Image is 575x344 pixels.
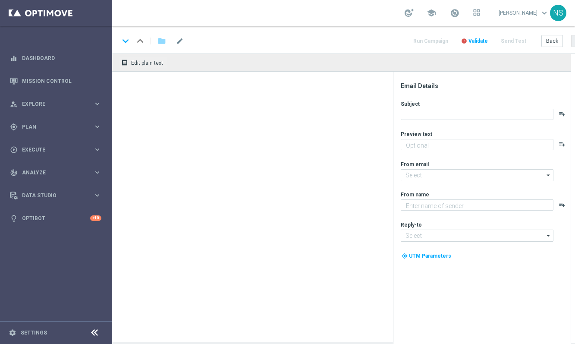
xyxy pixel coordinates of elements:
[93,100,101,108] i: keyboard_arrow_right
[10,100,93,108] div: Explore
[176,37,184,45] span: mode_edit
[401,230,553,242] input: Select
[544,170,553,181] i: arrow_drop_down
[22,124,93,129] span: Plan
[10,146,93,154] div: Execute
[559,141,566,148] button: playlist_add
[559,201,566,208] button: playlist_add
[9,55,102,62] button: equalizer Dashboard
[10,100,18,108] i: person_search
[498,6,550,19] a: [PERSON_NAME]keyboard_arrow_down
[22,147,93,152] span: Execute
[541,35,563,47] button: Back
[10,215,18,222] i: lightbulb
[9,146,102,153] button: play_circle_outline Execute keyboard_arrow_right
[544,230,553,241] i: arrow_drop_down
[10,123,18,131] i: gps_fixed
[119,57,167,68] button: receipt Edit plain text
[121,59,128,66] i: receipt
[9,215,102,222] button: lightbulb Optibot +10
[401,169,553,181] input: Select
[401,161,429,168] label: From email
[401,191,429,198] label: From name
[157,36,166,46] i: folder
[468,38,488,44] span: Validate
[401,131,432,138] label: Preview text
[427,8,436,18] span: school
[9,329,16,337] i: settings
[22,47,101,69] a: Dashboard
[22,207,90,230] a: Optibot
[90,215,101,221] div: +10
[540,8,549,18] span: keyboard_arrow_down
[131,60,163,66] span: Edit plain text
[10,54,18,62] i: equalizer
[22,193,93,198] span: Data Studio
[9,169,102,176] button: track_changes Analyze keyboard_arrow_right
[461,38,467,44] i: error
[10,146,18,154] i: play_circle_outline
[93,168,101,177] i: keyboard_arrow_right
[9,78,102,85] button: Mission Control
[10,69,101,92] div: Mission Control
[9,101,102,107] button: person_search Explore keyboard_arrow_right
[157,34,167,48] button: folder
[10,47,101,69] div: Dashboard
[550,5,566,21] div: NS
[401,101,420,107] label: Subject
[22,170,93,175] span: Analyze
[401,82,570,90] div: Email Details
[10,207,101,230] div: Optibot
[10,123,93,131] div: Plan
[10,192,93,199] div: Data Studio
[402,253,408,259] i: my_location
[10,169,18,177] i: track_changes
[460,35,489,47] button: error Validate
[401,221,422,228] label: Reply-to
[93,123,101,131] i: keyboard_arrow_right
[119,35,132,47] i: keyboard_arrow_down
[559,110,566,117] button: playlist_add
[9,192,102,199] button: Data Studio keyboard_arrow_right
[21,330,47,335] a: Settings
[93,191,101,199] i: keyboard_arrow_right
[22,101,93,107] span: Explore
[10,169,93,177] div: Analyze
[9,123,102,130] button: gps_fixed Plan keyboard_arrow_right
[409,253,451,259] span: UTM Parameters
[22,69,101,92] a: Mission Control
[93,145,101,154] i: keyboard_arrow_right
[401,251,452,261] button: my_location UTM Parameters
